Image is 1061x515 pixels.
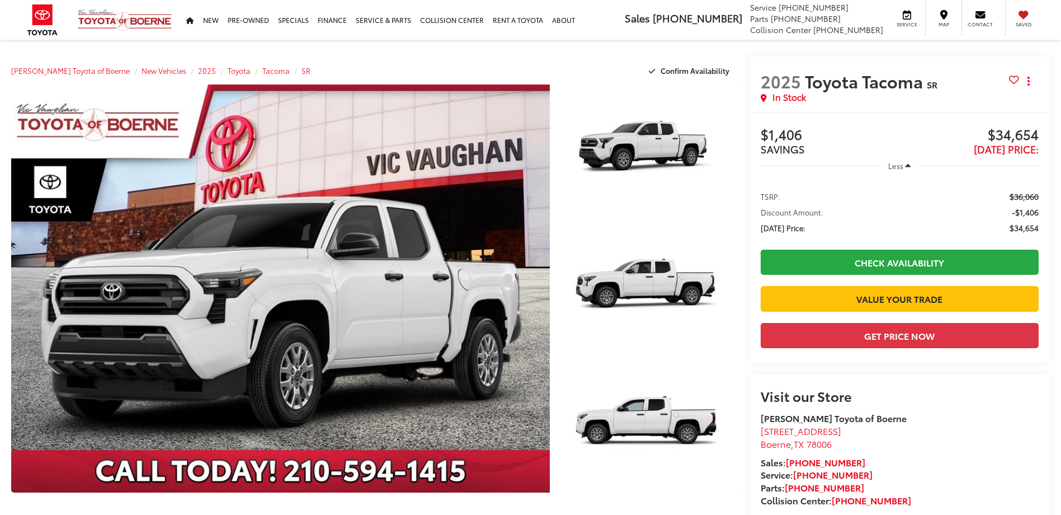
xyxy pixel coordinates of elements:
[560,221,740,356] img: 2025 Toyota Tacoma SR
[805,69,927,93] span: Toyota Tacoma
[643,61,738,81] button: Confirm Availability
[761,481,864,494] strong: Parts:
[794,437,804,450] span: TX
[761,494,911,507] strong: Collision Center:
[793,468,873,481] a: [PHONE_NUMBER]
[968,21,993,28] span: Contact
[1027,77,1030,86] span: dropdown dots
[761,127,900,144] span: $1,406
[1019,71,1039,91] button: Actions
[761,69,801,93] span: 2025
[761,424,841,437] span: [STREET_ADDRESS]
[761,323,1039,348] button: Get Price Now
[785,481,864,494] a: [PHONE_NUMBER]
[560,359,740,494] img: 2025 Toyota Tacoma SR
[560,83,740,218] img: 2025 Toyota Tacoma SR
[1010,191,1039,202] span: $36,060
[750,2,776,13] span: Service
[807,437,832,450] span: 78006
[11,65,130,76] a: [PERSON_NAME] Toyota of Boerne
[974,142,1039,156] span: [DATE] Price:
[77,8,172,31] img: Vic Vaughan Toyota of Boerne
[6,82,555,495] img: 2025 Toyota Tacoma SR
[562,360,738,493] a: Expand Photo 3
[927,78,937,91] span: SR
[562,223,738,355] a: Expand Photo 2
[888,161,903,171] span: Less
[761,456,865,469] strong: Sales:
[142,65,186,76] a: New Vehicles
[761,142,805,156] span: SAVINGS
[661,65,729,76] span: Confirm Availability
[761,250,1039,275] a: Check Availability
[1012,207,1039,218] span: -$1,406
[761,388,1039,403] h2: Visit our Store
[750,13,768,24] span: Parts
[228,65,251,76] a: Toyota
[761,437,832,450] span: ,
[262,65,290,76] a: Tacoma
[771,13,841,24] span: [PHONE_NUMBER]
[198,65,216,76] a: 2025
[772,91,806,104] span: In Stock
[761,286,1039,311] a: Value Your Trade
[761,222,805,233] span: [DATE] Price:
[562,85,738,217] a: Expand Photo 1
[11,85,550,493] a: Expand Photo 0
[1011,21,1036,28] span: Saved
[761,437,791,450] span: Boerne
[761,411,907,424] strong: [PERSON_NAME] Toyota of Boerne
[894,21,919,28] span: Service
[301,65,310,76] a: SR
[761,468,873,481] strong: Service:
[931,21,956,28] span: Map
[779,2,848,13] span: [PHONE_NUMBER]
[761,207,823,218] span: Discount Amount:
[813,24,883,35] span: [PHONE_NUMBER]
[653,11,742,25] span: [PHONE_NUMBER]
[899,127,1039,144] span: $34,654
[625,11,650,25] span: Sales
[1010,222,1039,233] span: $34,654
[761,191,780,202] span: TSRP:
[786,456,865,469] a: [PHONE_NUMBER]
[883,156,917,176] button: Less
[750,24,811,35] span: Collision Center
[832,494,911,507] a: [PHONE_NUMBER]
[761,424,841,450] a: [STREET_ADDRESS] Boerne,TX 78006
